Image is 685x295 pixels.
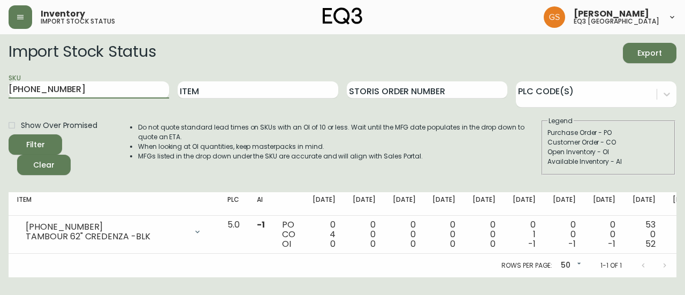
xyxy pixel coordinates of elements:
[219,216,248,254] td: 5.0
[574,18,659,25] h5: eq3 [GEOGRAPHIC_DATA]
[633,220,656,249] div: 53 0
[9,134,62,155] button: Filter
[547,138,669,147] div: Customer Order - CO
[138,152,541,161] li: MFGs listed in the drop down under the SKU are accurate and will align with Sales Portal.
[631,47,668,60] span: Export
[138,142,541,152] li: When looking at OI quantities, keep masterpacks in mind.
[282,238,291,250] span: OI
[17,220,210,244] div: [PHONE_NUMBER]TAMBOUR 62" CREDENZA -BLK
[313,220,336,249] div: 0 4
[473,220,496,249] div: 0 0
[608,238,615,250] span: -1
[513,220,536,249] div: 0 1
[26,138,45,152] div: Filter
[624,192,664,216] th: [DATE]
[557,257,583,275] div: 50
[9,192,219,216] th: Item
[547,116,574,126] legend: Legend
[584,192,625,216] th: [DATE]
[410,238,416,250] span: 0
[323,7,362,25] img: logo
[257,218,265,231] span: -1
[26,222,187,232] div: [PHONE_NUMBER]
[544,6,565,28] img: 6b403d9c54a9a0c30f681d41f5fc2571
[450,238,455,250] span: 0
[9,43,156,63] h2: Import Stock Status
[219,192,248,216] th: PLC
[21,120,97,131] span: Show Over Promised
[504,192,544,216] th: [DATE]
[501,261,552,270] p: Rows per page:
[432,220,455,249] div: 0 0
[344,192,384,216] th: [DATE]
[553,220,576,249] div: 0 0
[645,238,656,250] span: 52
[547,157,669,167] div: Available Inventory - AI
[544,192,584,216] th: [DATE]
[248,192,273,216] th: AI
[547,147,669,157] div: Open Inventory - OI
[384,192,424,216] th: [DATE]
[574,10,649,18] span: [PERSON_NAME]
[353,220,376,249] div: 0 0
[282,220,295,249] div: PO CO
[304,192,344,216] th: [DATE]
[330,238,336,250] span: 0
[26,158,62,172] span: Clear
[41,18,115,25] h5: import stock status
[623,43,676,63] button: Export
[464,192,504,216] th: [DATE]
[547,128,669,138] div: Purchase Order - PO
[370,238,376,250] span: 0
[393,220,416,249] div: 0 0
[593,220,616,249] div: 0 0
[528,238,536,250] span: -1
[490,238,496,250] span: 0
[600,261,622,270] p: 1-1 of 1
[41,10,85,18] span: Inventory
[568,238,576,250] span: -1
[424,192,464,216] th: [DATE]
[138,123,541,142] li: Do not quote standard lead times on SKUs with an OI of 10 or less. Wait until the MFG date popula...
[26,232,187,241] div: TAMBOUR 62" CREDENZA -BLK
[17,155,71,175] button: Clear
